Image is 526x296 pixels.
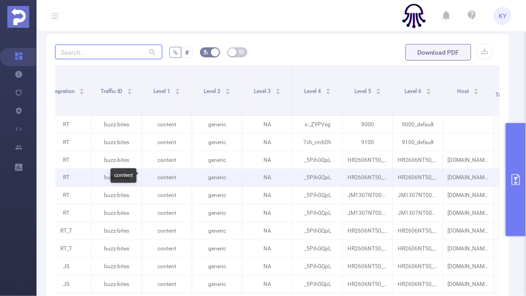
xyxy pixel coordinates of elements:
[101,88,124,94] span: Traffic ID
[203,49,209,55] i: icon: bg-colors
[79,87,84,93] div: Sort
[343,134,393,151] p: 9100
[185,49,189,56] span: #
[426,91,431,93] i: icon: caret-down
[343,169,393,187] p: HR2606NT50_tm
[42,205,91,222] p: RT
[393,205,443,222] p: JM1307NT009_tm_default
[393,134,443,151] p: 9100_default
[127,87,132,93] div: Sort
[42,151,91,169] p: RT
[499,7,507,25] span: KY
[405,88,423,94] span: Level 6
[142,258,192,275] p: content
[92,151,142,169] p: buzz-bites
[304,88,322,94] span: Level 4
[92,134,142,151] p: buzz-bites
[204,88,222,94] span: Level 2
[175,91,180,93] i: icon: caret-down
[293,169,342,187] p: _5PihGQpL
[443,223,493,240] p: [DOMAIN_NAME]
[142,169,192,187] p: content
[326,87,331,90] i: icon: caret-up
[92,223,142,240] p: buzz-bites
[293,276,342,293] p: _5PihGQpL
[175,87,180,93] div: Sort
[293,116,342,133] p: x-_ZYPVeg
[426,87,431,90] i: icon: caret-up
[142,276,192,293] p: content
[443,258,493,275] p: [DOMAIN_NAME]
[443,169,493,187] p: [DOMAIN_NAME]
[242,187,292,204] p: NA
[474,91,479,93] i: icon: caret-down
[354,88,373,94] span: Level 5
[42,258,91,275] p: JS
[192,205,242,222] p: generic
[242,169,292,187] p: NA
[393,169,443,187] p: HR2606NT50_tm_default
[393,151,443,169] p: HR2606NT50_tm_default
[293,187,342,204] p: _5PihGQpL
[239,49,244,55] i: icon: table
[343,116,393,133] p: 9000
[242,151,292,169] p: NA
[110,168,137,183] div: content
[92,276,142,293] p: buzz-bites
[142,134,192,151] p: content
[275,87,281,93] div: Sort
[343,205,393,222] p: JM1307NT009_tm
[142,187,192,204] p: content
[42,169,91,187] p: RT
[393,116,443,133] p: 9000_default
[293,240,342,258] p: _5PihGQpL
[242,116,292,133] p: NA
[127,91,132,93] i: icon: caret-down
[426,87,431,93] div: Sort
[42,223,91,240] p: RT_T
[192,151,242,169] p: generic
[393,223,443,240] p: HR2606NT50_tm_default
[225,87,230,90] i: icon: caret-up
[326,87,331,93] div: Sort
[376,91,381,93] i: icon: caret-down
[142,151,192,169] p: content
[192,187,242,204] p: generic
[293,205,342,222] p: _5PihGQpL
[55,45,162,59] input: Search...
[473,87,479,93] div: Sort
[48,88,76,94] span: Integration
[405,44,471,61] button: Download PDF
[393,276,443,293] p: HR2606NT50_tm_default
[376,87,381,93] div: Sort
[192,223,242,240] p: generic
[275,91,280,93] i: icon: caret-down
[192,134,242,151] p: generic
[92,258,142,275] p: buzz-bites
[192,116,242,133] p: generic
[293,223,342,240] p: _5PihGQpL
[242,134,292,151] p: NA
[242,205,292,222] p: NA
[443,240,493,258] p: [DOMAIN_NAME]
[242,223,292,240] p: NA
[393,240,443,258] p: HR2606NT50_tm_default
[443,151,493,169] p: [DOMAIN_NAME]
[343,240,393,258] p: HR2606NT50_tm
[443,205,493,222] p: [DOMAIN_NAME]
[443,187,493,204] p: [DOMAIN_NAME]
[42,240,91,258] p: RT_T
[458,88,471,94] span: Host
[393,187,443,204] p: JM1307NT009_tm_default
[142,223,192,240] p: content
[293,134,342,151] p: 7ch_rm6Dh
[474,87,479,90] i: icon: caret-up
[42,187,91,204] p: RT
[192,276,242,293] p: generic
[343,258,393,275] p: HR2606NT50_tm
[343,151,393,169] p: HR2606NT50_tm
[293,258,342,275] p: _5PihGQpL
[127,87,132,90] i: icon: caret-up
[173,49,178,56] span: %
[275,87,280,90] i: icon: caret-up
